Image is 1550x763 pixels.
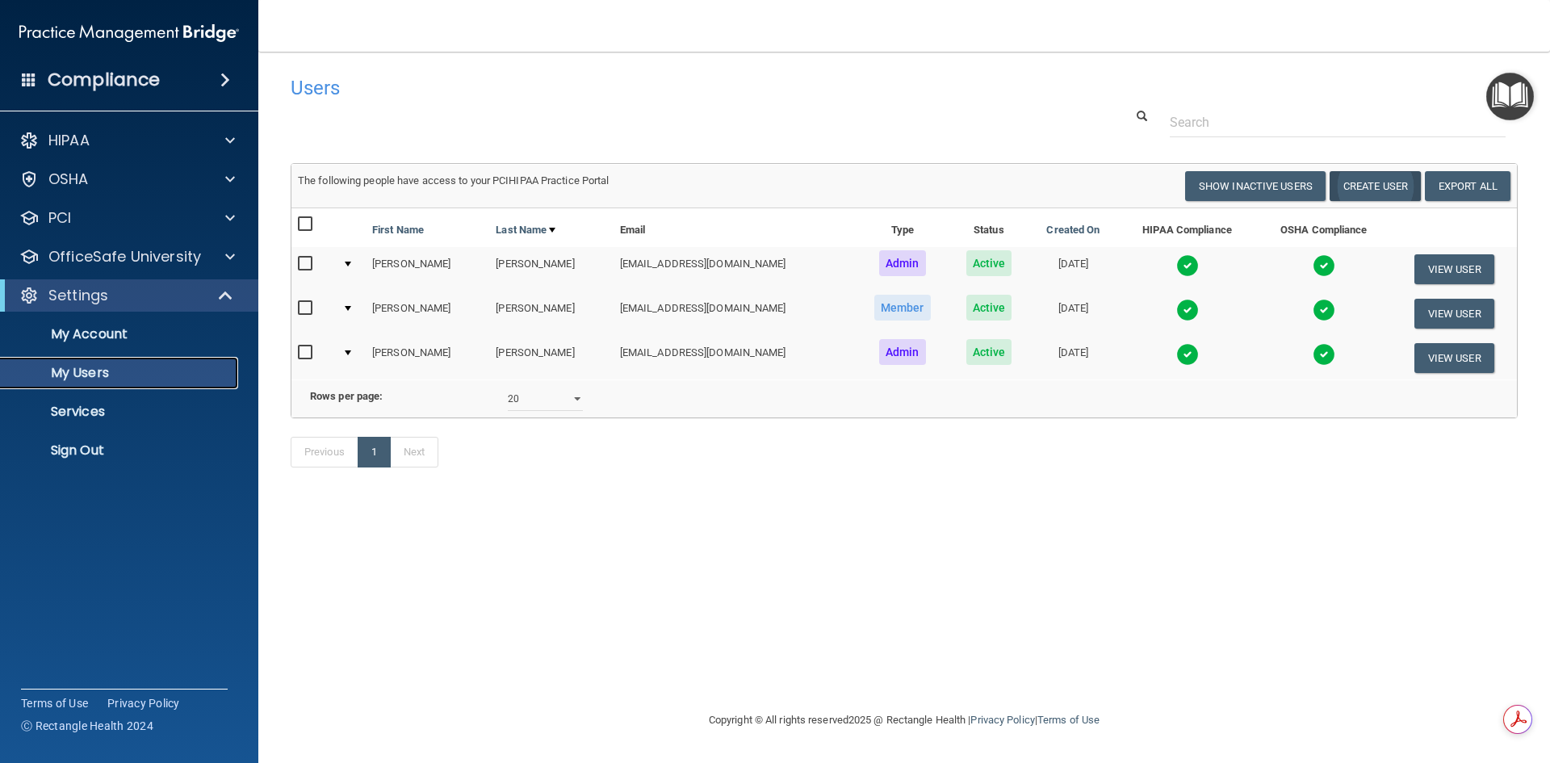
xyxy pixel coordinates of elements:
[366,336,489,379] td: [PERSON_NAME]
[1486,73,1534,120] button: Open Resource Center
[21,718,153,734] span: Ⓒ Rectangle Health 2024
[1046,220,1100,240] a: Created On
[1176,343,1199,366] img: tick.e7d51cea.svg
[1256,208,1391,247] th: OSHA Compliance
[1313,299,1335,321] img: tick.e7d51cea.svg
[1271,648,1531,713] iframe: Drift Widget Chat Controller
[48,170,89,189] p: OSHA
[874,295,931,321] span: Member
[614,247,856,291] td: [EMAIL_ADDRESS][DOMAIN_NAME]
[310,390,383,402] b: Rows per page:
[10,365,231,381] p: My Users
[372,220,424,240] a: First Name
[1330,171,1421,201] button: Create User
[966,339,1012,365] span: Active
[496,220,555,240] a: Last Name
[1028,336,1118,379] td: [DATE]
[1028,247,1118,291] td: [DATE]
[10,404,231,420] p: Services
[48,247,201,266] p: OfficeSafe University
[489,291,613,336] td: [PERSON_NAME]
[966,295,1012,321] span: Active
[879,250,926,276] span: Admin
[614,291,856,336] td: [EMAIL_ADDRESS][DOMAIN_NAME]
[1170,107,1506,137] input: Search
[19,131,235,150] a: HIPAA
[291,437,358,467] a: Previous
[1118,208,1256,247] th: HIPAA Compliance
[1414,254,1494,284] button: View User
[358,437,391,467] a: 1
[489,247,613,291] td: [PERSON_NAME]
[291,78,996,99] h4: Users
[19,208,235,228] a: PCI
[970,714,1034,726] a: Privacy Policy
[1414,343,1494,373] button: View User
[1028,291,1118,336] td: [DATE]
[19,247,235,266] a: OfficeSafe University
[1185,171,1326,201] button: Show Inactive Users
[107,695,180,711] a: Privacy Policy
[19,170,235,189] a: OSHA
[390,437,438,467] a: Next
[19,17,239,49] img: PMB logo
[614,208,856,247] th: Email
[48,286,108,305] p: Settings
[879,339,926,365] span: Admin
[1176,299,1199,321] img: tick.e7d51cea.svg
[1313,254,1335,277] img: tick.e7d51cea.svg
[48,131,90,150] p: HIPAA
[298,174,610,187] span: The following people have access to your PCIHIPAA Practice Portal
[856,208,949,247] th: Type
[10,326,231,342] p: My Account
[1176,254,1199,277] img: tick.e7d51cea.svg
[610,694,1199,746] div: Copyright © All rights reserved 2025 @ Rectangle Health | |
[48,69,160,91] h4: Compliance
[48,208,71,228] p: PCI
[1414,299,1494,329] button: View User
[489,336,613,379] td: [PERSON_NAME]
[21,695,88,711] a: Terms of Use
[1037,714,1100,726] a: Terms of Use
[366,291,489,336] td: [PERSON_NAME]
[949,208,1028,247] th: Status
[614,336,856,379] td: [EMAIL_ADDRESS][DOMAIN_NAME]
[1313,343,1335,366] img: tick.e7d51cea.svg
[1425,171,1510,201] a: Export All
[966,250,1012,276] span: Active
[19,286,234,305] a: Settings
[366,247,489,291] td: [PERSON_NAME]
[10,442,231,459] p: Sign Out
